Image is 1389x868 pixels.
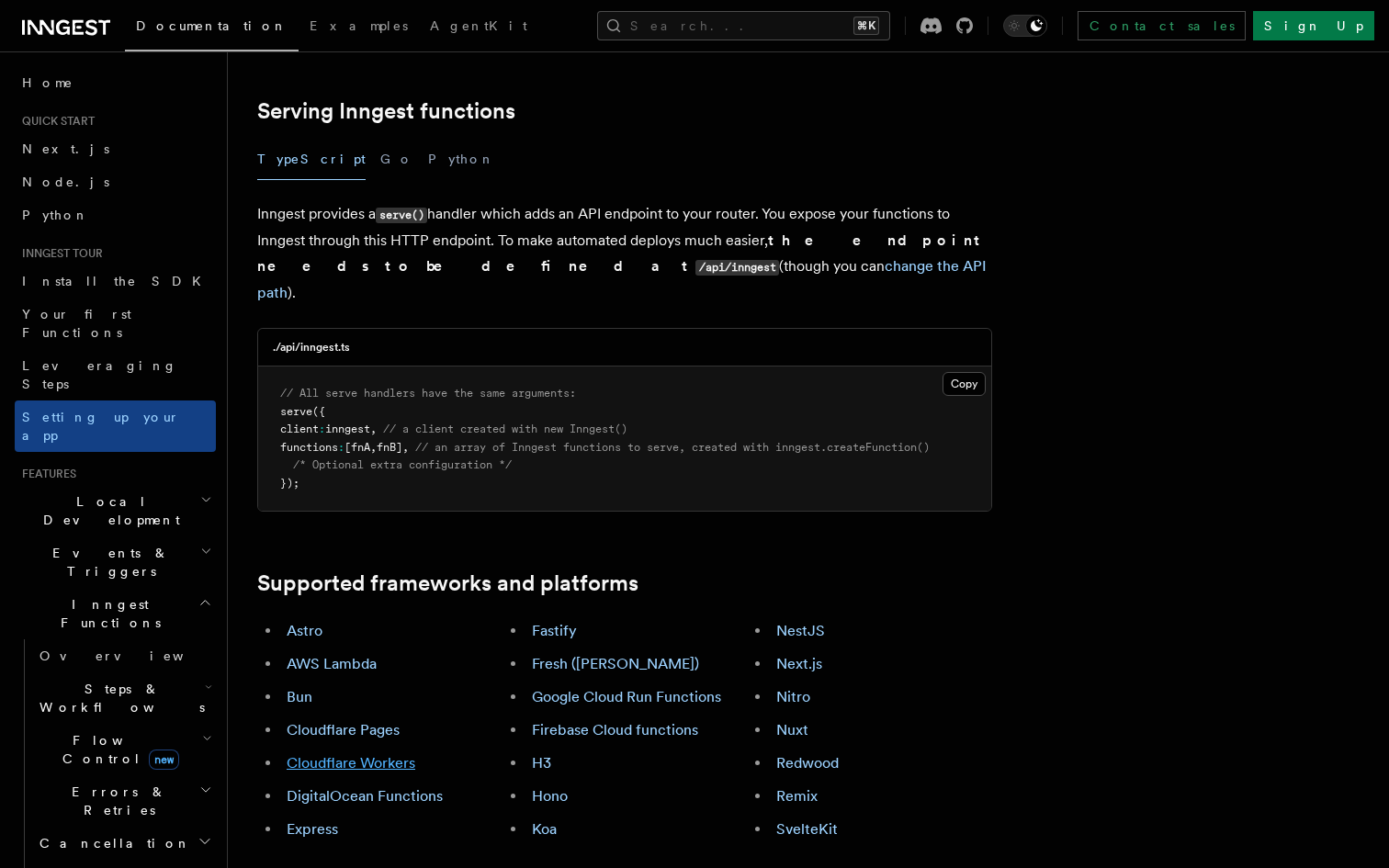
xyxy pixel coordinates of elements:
[15,595,198,632] span: Inngest Functions
[22,410,180,443] span: Setting up your app
[776,655,822,672] a: Next.js
[136,18,288,33] span: Documentation
[287,655,377,672] a: AWS Lambda
[15,588,216,639] button: Inngest Functions
[532,688,721,705] a: Google Cloud Run Functions
[532,622,577,639] a: Fastify
[310,18,408,33] span: Examples
[597,11,890,40] button: Search...⌘K
[325,423,370,435] span: inngest
[15,298,216,349] a: Your first Functions
[280,387,576,400] span: // All serve handlers have the same arguments:
[15,132,216,165] a: Next.js
[344,441,370,454] span: [fnA
[15,485,216,536] button: Local Development
[287,622,322,639] a: Astro
[776,721,808,738] a: Nuxt
[280,423,319,435] span: client
[776,688,810,705] a: Nitro
[380,139,413,180] button: Go
[419,6,538,50] a: AgentKit
[287,721,400,738] a: Cloudflare Pages
[15,536,216,588] button: Events & Triggers
[430,18,527,33] span: AgentKit
[15,467,76,481] span: Features
[532,754,551,772] a: H3
[280,441,338,454] span: functions
[428,139,495,180] button: Python
[15,198,216,231] a: Python
[776,820,838,838] a: SvelteKit
[532,787,568,805] a: Hono
[32,724,216,775] button: Flow Controlnew
[22,208,89,222] span: Python
[257,98,515,124] a: Serving Inngest functions
[32,639,216,672] a: Overview
[32,827,216,860] button: Cancellation
[287,688,312,705] a: Bun
[532,820,557,838] a: Koa
[943,372,986,396] button: Copy
[22,307,131,340] span: Your first Functions
[15,349,216,400] a: Leveraging Steps
[15,114,95,129] span: Quick start
[415,441,930,454] span: // an array of Inngest functions to serve, created with inngest.createFunction()
[338,441,344,454] span: :
[257,570,638,596] a: Supported frameworks and platforms
[280,405,312,418] span: serve
[22,175,109,189] span: Node.js
[32,834,191,852] span: Cancellation
[149,750,179,770] span: new
[15,246,103,261] span: Inngest tour
[15,165,216,198] a: Node.js
[287,787,443,805] a: DigitalOcean Functions
[370,423,377,435] span: ,
[1078,11,1246,40] a: Contact sales
[257,201,992,306] p: Inngest provides a handler which adds an API endpoint to your router. You expose your functions t...
[273,340,350,355] h3: ./api/inngest.ts
[22,73,73,92] span: Home
[32,731,202,768] span: Flow Control
[15,400,216,452] a: Setting up your app
[853,17,879,35] kbd: ⌘K
[1253,11,1374,40] a: Sign Up
[32,775,216,827] button: Errors & Retries
[15,544,200,581] span: Events & Triggers
[280,477,299,490] span: });
[776,622,825,639] a: NestJS
[293,458,512,471] span: /* Optional extra configuration */
[32,680,205,716] span: Steps & Workflows
[377,441,402,454] span: fnB]
[383,423,627,435] span: // a client created with new Inngest()
[402,441,409,454] span: ,
[32,783,199,819] span: Errors & Retries
[776,787,818,805] a: Remix
[15,265,216,298] a: Install the SDK
[40,648,229,663] span: Overview
[22,274,212,288] span: Install the SDK
[299,6,419,50] a: Examples
[776,754,839,772] a: Redwood
[32,672,216,724] button: Steps & Workflows
[532,721,698,738] a: Firebase Cloud functions
[319,423,325,435] span: :
[287,820,338,838] a: Express
[695,260,779,276] code: /api/inngest
[22,358,177,391] span: Leveraging Steps
[370,441,377,454] span: ,
[287,754,415,772] a: Cloudflare Workers
[257,139,366,180] button: TypeScript
[532,655,699,672] a: Fresh ([PERSON_NAME])
[312,405,325,418] span: ({
[125,6,299,51] a: Documentation
[1003,15,1047,37] button: Toggle dark mode
[22,141,109,156] span: Next.js
[376,208,427,223] code: serve()
[15,66,216,99] a: Home
[15,492,200,529] span: Local Development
